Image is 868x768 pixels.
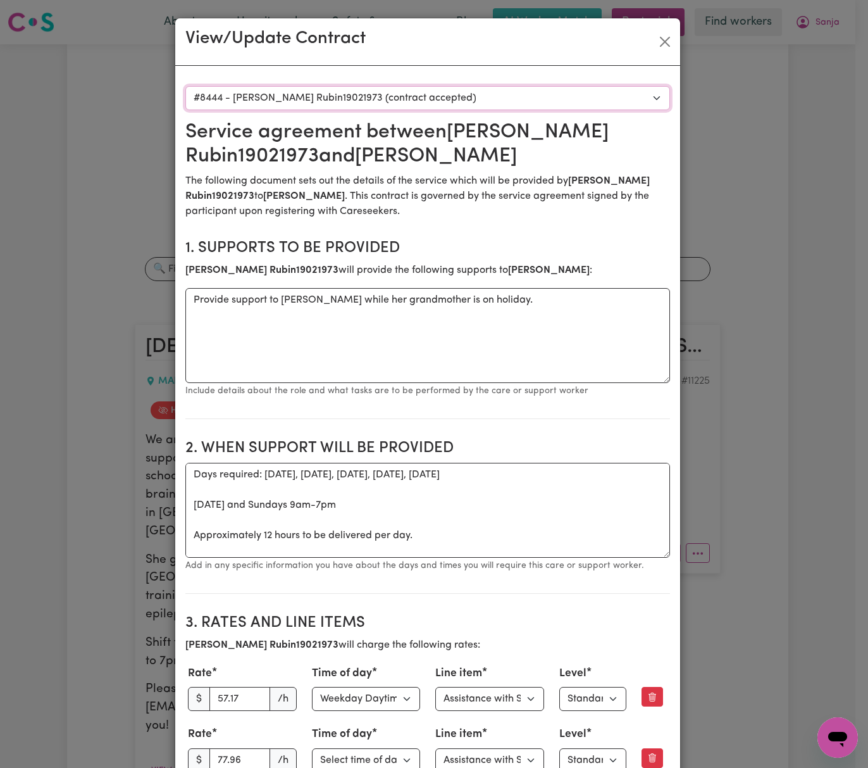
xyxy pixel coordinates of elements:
[435,726,482,743] label: Line item
[209,687,270,711] input: 0.00
[312,665,372,682] label: Time of day
[270,687,297,711] span: /h
[185,386,588,396] small: Include details about the role and what tasks are to be performed by the care or support worker
[185,638,670,653] p: will charge the following rates:
[185,614,670,633] h2: 3. Rates and Line Items
[185,173,670,219] p: The following document sets out the details of the service which will be provided by to . This co...
[508,265,590,275] b: [PERSON_NAME]
[559,726,586,743] label: Level
[185,263,670,278] p: will provide the following supports to :
[185,463,670,558] textarea: Days required: [DATE], [DATE], [DATE], [DATE], [DATE] [DATE] and Sundays 9am-7pm Approximately 12...
[559,665,586,682] label: Level
[655,32,675,52] button: Close
[312,726,372,743] label: Time of day
[642,687,663,707] button: Remove this rate
[188,665,212,682] label: Rate
[185,288,670,383] textarea: Provide support to [PERSON_NAME] while her grandmother is on holiday.
[185,561,644,570] small: Add in any specific information you have about the days and times you will require this care or s...
[263,191,345,201] b: [PERSON_NAME]
[185,120,670,169] h2: Service agreement between [PERSON_NAME] Rubin19021973 and [PERSON_NAME]
[435,665,482,682] label: Line item
[188,726,212,743] label: Rate
[642,748,663,768] button: Remove this rate
[185,439,670,458] h2: 2. When support will be provided
[185,640,338,650] b: [PERSON_NAME] Rubin19021973
[817,717,858,758] iframe: Button to launch messaging window
[185,239,670,258] h2: 1. Supports to be provided
[188,687,210,711] span: $
[185,265,338,275] b: [PERSON_NAME] Rubin19021973
[185,28,366,50] h3: View/Update Contract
